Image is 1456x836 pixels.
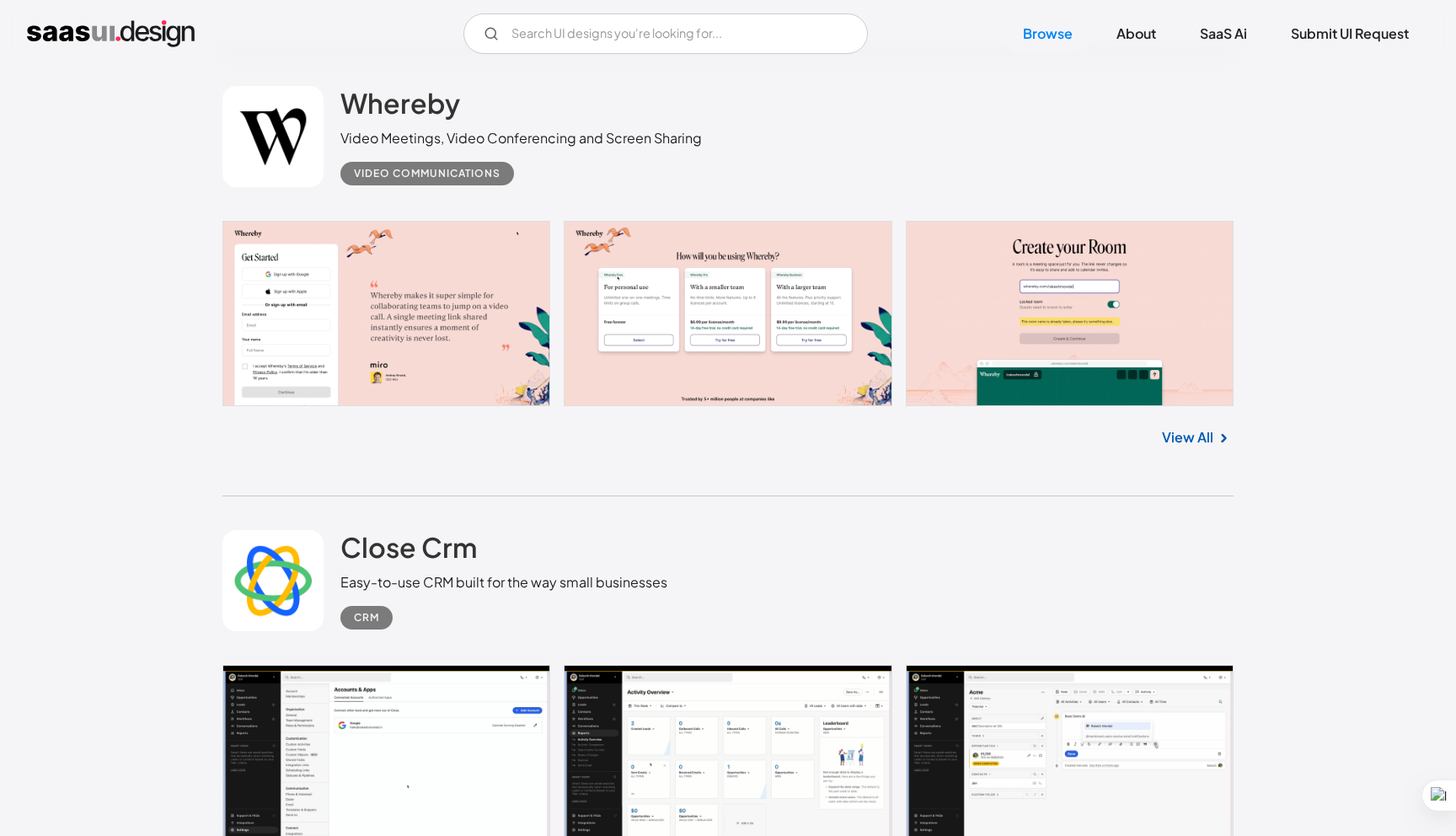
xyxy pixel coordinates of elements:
[340,86,460,128] a: Whereby
[340,86,460,120] h2: Whereby
[1096,15,1176,52] a: About
[463,13,868,54] input: Search UI designs you're looking for...
[340,572,667,592] div: Easy-to-use CRM built for the way small businesses
[340,128,702,148] div: Video Meetings, Video Conferencing and Screen Sharing
[340,530,477,564] h2: Close Crm
[340,530,477,572] a: Close Crm
[27,20,195,47] a: home
[354,608,379,628] div: CRM
[463,13,868,54] form: Email Form
[1180,15,1267,52] a: SaaS Ai
[354,163,500,184] div: Video Communications
[1271,15,1429,52] a: Submit UI Request
[1003,15,1093,52] a: Browse
[1162,427,1213,447] a: View All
